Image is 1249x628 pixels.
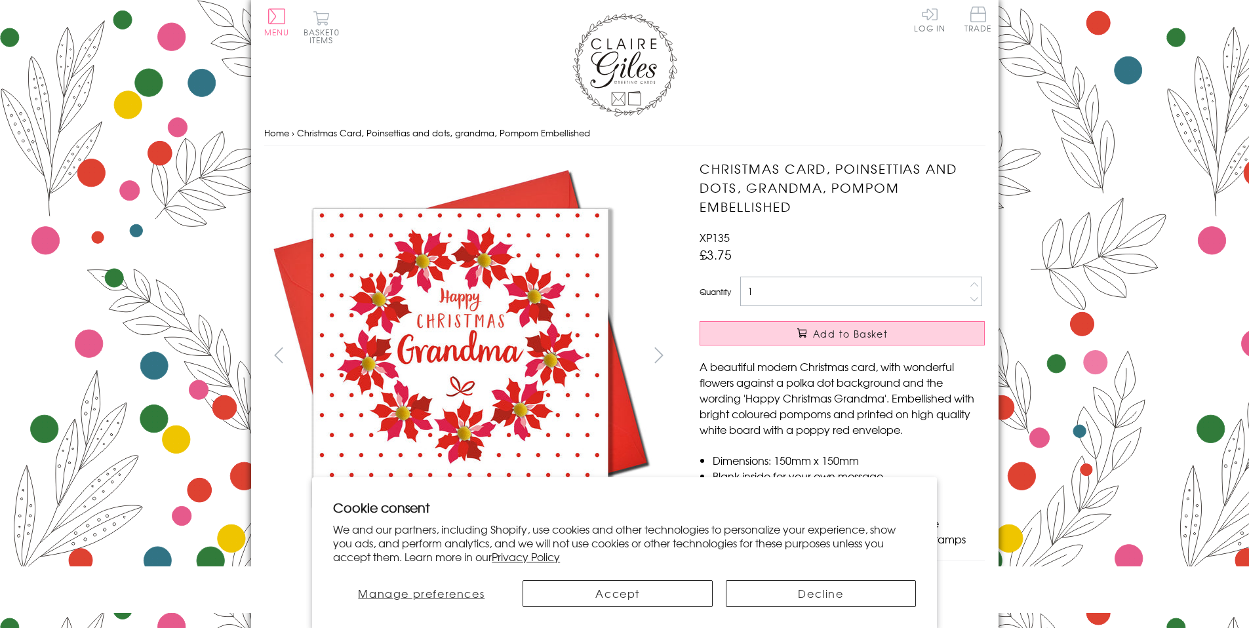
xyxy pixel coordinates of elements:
[713,468,985,484] li: Blank inside for your own message
[813,327,888,340] span: Add to Basket
[700,229,730,245] span: XP135
[297,127,590,139] span: Christmas Card, Poinsettias and dots, grandma, Pompom Embellished
[264,159,657,553] img: Christmas Card, Poinsettias and dots, grandma, Pompom Embellished
[304,10,340,44] button: Basket0 items
[644,340,673,370] button: next
[700,159,985,216] h1: Christmas Card, Poinsettias and dots, grandma, Pompom Embellished
[673,159,1067,553] img: Christmas Card, Poinsettias and dots, grandma, Pompom Embellished
[264,9,290,36] button: Menu
[292,127,294,139] span: ›
[700,359,985,437] p: A beautiful modern Christmas card, with wonderful flowers against a polka dot background and the ...
[713,452,985,468] li: Dimensions: 150mm x 150mm
[309,26,340,46] span: 0 items
[964,7,992,35] a: Trade
[333,522,916,563] p: We and our partners, including Shopify, use cookies and other technologies to personalize your ex...
[572,13,677,117] img: Claire Giles Greetings Cards
[700,286,731,298] label: Quantity
[264,120,985,147] nav: breadcrumbs
[523,580,713,607] button: Accept
[700,321,985,345] button: Add to Basket
[264,340,294,370] button: prev
[333,498,916,517] h2: Cookie consent
[333,580,509,607] button: Manage preferences
[264,127,289,139] a: Home
[492,549,560,564] a: Privacy Policy
[726,580,916,607] button: Decline
[700,245,732,264] span: £3.75
[964,7,992,32] span: Trade
[914,7,945,32] a: Log In
[358,585,485,601] span: Manage preferences
[264,26,290,38] span: Menu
